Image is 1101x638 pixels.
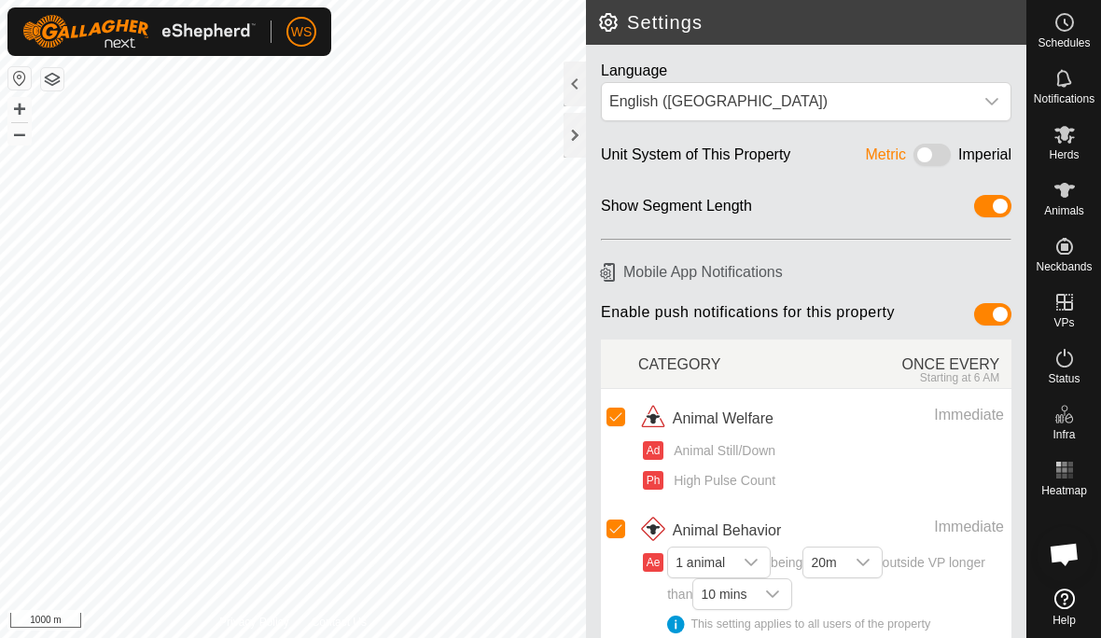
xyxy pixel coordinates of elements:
div: Unit System of This Property [601,144,790,173]
div: Language [601,60,1011,82]
span: 20m [803,548,843,577]
div: CATEGORY [638,343,825,384]
a: Open chat [1037,526,1093,582]
button: + [8,98,31,120]
div: Metric [866,144,907,173]
span: Notifications [1034,93,1094,104]
img: animal welfare icon [638,404,668,434]
span: Animals [1044,205,1084,216]
span: Neckbands [1036,261,1092,272]
div: English ([GEOGRAPHIC_DATA]) [609,90,966,113]
span: being outside VP longer than [667,555,1004,633]
div: dropdown trigger [754,579,791,609]
div: dropdown trigger [732,548,770,577]
img: Gallagher Logo [22,15,256,49]
span: 10 mins [693,579,754,609]
div: Immediate [852,404,1004,426]
button: Ph [643,471,663,490]
h6: Mobile App Notifications [593,256,1019,288]
span: 1 animal [668,548,732,577]
div: dropdown trigger [973,83,1010,120]
span: VPs [1053,317,1074,328]
span: Enable push notifications for this property [601,303,895,332]
button: Reset Map [8,67,31,90]
span: Schedules [1038,37,1090,49]
span: Infra [1052,429,1075,440]
span: High Pulse Count [667,471,775,491]
a: Privacy Policy [219,614,289,631]
div: dropdown trigger [844,548,882,577]
div: Imperial [958,144,1011,173]
span: Help [1052,615,1076,626]
span: Herds [1049,149,1079,160]
span: Animal Behavior [673,520,782,542]
a: Help [1027,581,1101,633]
span: Status [1048,373,1080,384]
div: Starting at 6 AM [825,371,999,384]
div: This setting applies to all users of the property [667,616,1004,633]
span: Heatmap [1041,485,1087,496]
span: WS [291,22,313,42]
span: English (US) [602,83,973,120]
a: Contact Us [312,614,367,631]
button: Ad [643,441,663,460]
img: animal behavior icon [638,516,668,546]
span: Animal Welfare [673,408,773,430]
button: Ae [643,553,663,572]
h2: Settings [597,11,1026,34]
div: ONCE EVERY [825,343,1011,384]
button: Map Layers [41,68,63,90]
div: Immediate [852,516,1004,538]
div: Show Segment Length [601,195,752,224]
span: Animal Still/Down [667,441,775,461]
button: – [8,122,31,145]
